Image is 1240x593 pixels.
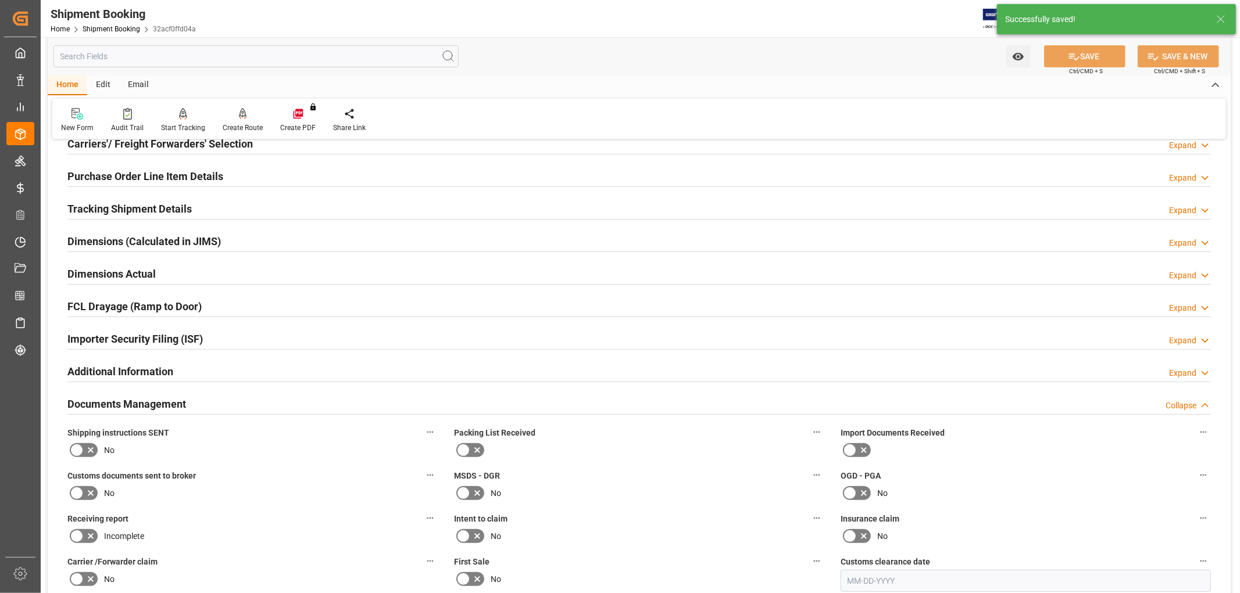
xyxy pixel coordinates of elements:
span: No [877,487,888,499]
a: Shipment Booking [83,25,140,33]
div: Home [48,76,87,95]
div: Expand [1169,237,1196,249]
img: Exertis%20JAM%20-%20Email%20Logo.jpg_1722504956.jpg [983,9,1023,29]
span: Insurance claim [841,513,899,525]
span: Import Documents Received [841,427,945,439]
a: Home [51,25,70,33]
div: Successfully saved! [1005,13,1205,26]
span: Incomplete [104,530,144,542]
span: No [491,573,501,585]
span: OGD - PGA [841,470,881,482]
h2: Tracking Shipment Details [67,201,192,217]
span: Intent to claim [454,513,508,525]
h2: Dimensions Actual [67,266,156,282]
div: Shipment Booking [51,5,196,23]
span: No [104,487,115,499]
button: Packing List Received [809,425,824,440]
div: Audit Trail [111,123,144,133]
div: Expand [1169,139,1196,152]
h2: Carriers'/ Freight Forwarders' Selection [67,136,253,152]
div: Collapse [1166,400,1196,412]
span: No [104,573,115,585]
span: No [104,444,115,457]
span: Packing List Received [454,427,535,439]
h2: Dimensions (Calculated in JIMS) [67,233,221,249]
input: MM-DD-YYYY [841,570,1211,592]
button: Carrier /Forwarder claim [423,554,438,569]
button: SAVE & NEW [1138,45,1219,67]
button: SAVE [1044,45,1125,67]
div: Expand [1169,335,1196,347]
div: Edit [87,76,119,95]
span: MSDS - DGR [454,470,500,482]
button: open menu [1006,45,1030,67]
span: Ctrl/CMD + Shift + S [1154,67,1205,76]
button: MSDS - DGR [809,468,824,483]
button: Intent to claim [809,511,824,526]
div: Expand [1169,302,1196,314]
span: No [491,530,501,542]
div: Create Route [223,123,263,133]
span: No [491,487,501,499]
button: Insurance claim [1196,511,1211,526]
h2: Documents Management [67,396,186,412]
h2: Importer Security Filing (ISF) [67,331,203,347]
input: Search Fields [53,45,459,67]
span: Receiving report [67,513,128,525]
div: Start Tracking [161,123,205,133]
span: Customs documents sent to broker [67,470,196,482]
span: First Sale [454,556,489,568]
span: Ctrl/CMD + S [1069,67,1103,76]
button: Customs documents sent to broker [423,468,438,483]
div: Expand [1169,172,1196,184]
span: Customs clearance date [841,556,930,568]
div: Expand [1169,269,1196,282]
button: Shipping instructions SENT [423,425,438,440]
div: New Form [61,123,94,133]
button: OGD - PGA [1196,468,1211,483]
span: Carrier /Forwarder claim [67,556,158,568]
div: Expand [1169,367,1196,379]
h2: Purchase Order Line Item Details [67,168,223,184]
button: First Sale [809,554,824,569]
span: Shipping instructions SENT [67,427,169,439]
div: Expand [1169,204,1196,217]
h2: FCL Drayage (Ramp to Door) [67,299,202,314]
div: Email [119,76,158,95]
button: Customs clearance date [1196,554,1211,569]
button: Import Documents Received [1196,425,1211,440]
div: Share Link [333,123,366,133]
button: Receiving report [423,511,438,526]
h2: Additional Information [67,364,173,379]
span: No [877,530,888,542]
